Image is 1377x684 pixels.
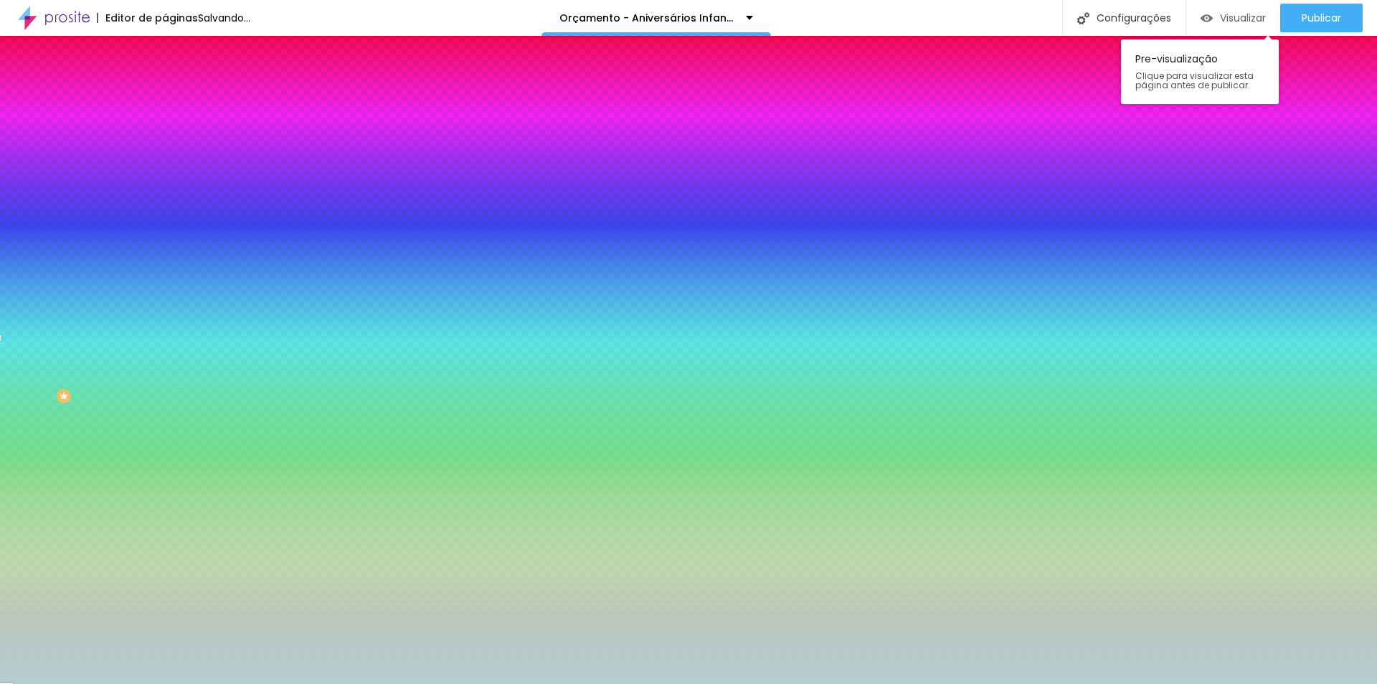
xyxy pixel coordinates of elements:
p: Orçamento - Aniversários Infantis [559,13,735,23]
div: Pre-visualização [1121,39,1279,104]
img: view-1.svg [1201,12,1213,24]
span: Visualizar [1220,12,1266,24]
button: Visualizar [1186,4,1280,32]
img: Icone [1077,12,1089,24]
div: Editor de páginas [97,13,198,23]
span: Clique para visualizar esta página antes de publicar. [1135,71,1264,90]
span: Publicar [1302,12,1341,24]
div: Salvando... [198,13,250,23]
button: Publicar [1280,4,1363,32]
